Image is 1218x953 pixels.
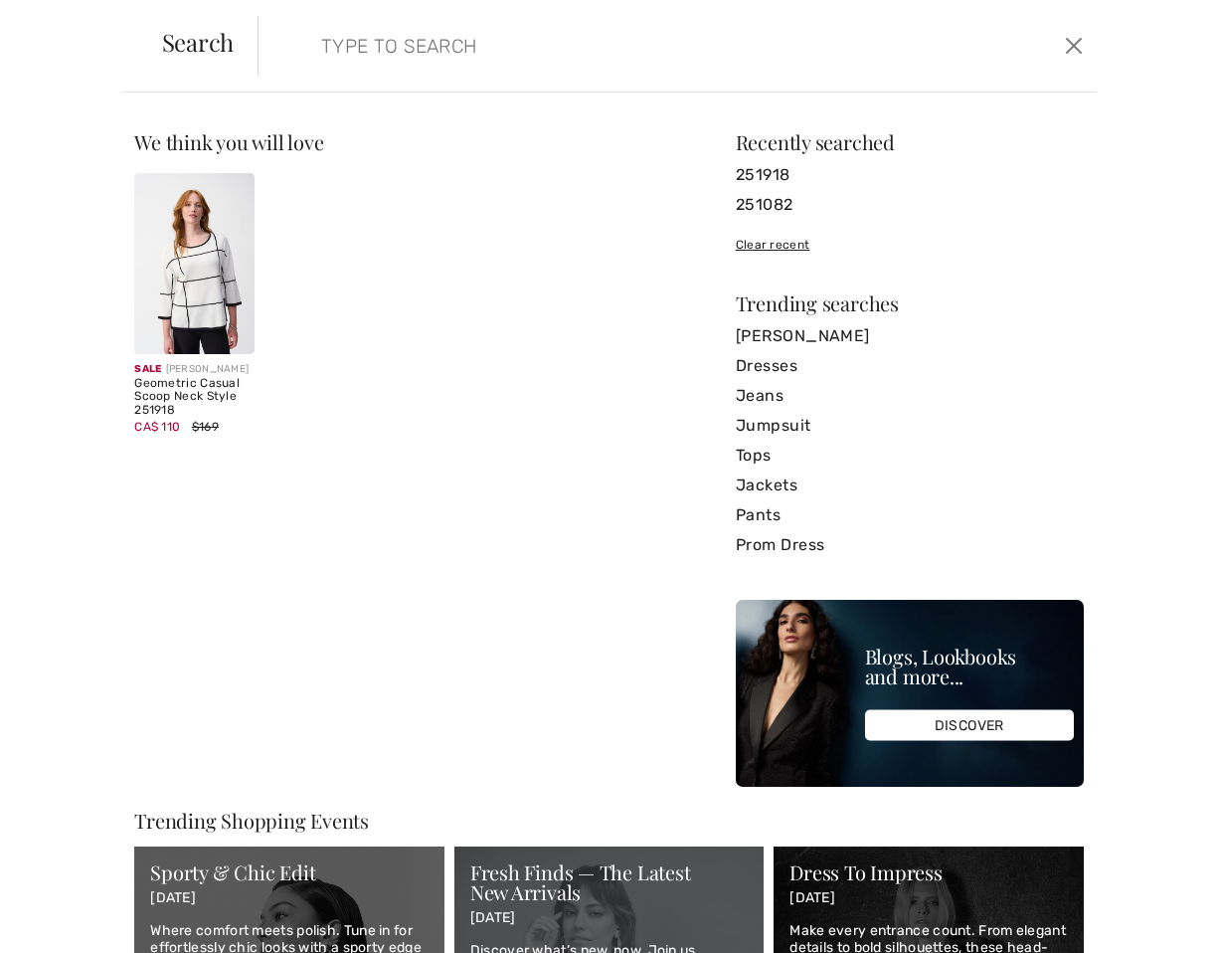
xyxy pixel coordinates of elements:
p: [DATE] [789,890,1067,907]
img: Blogs, Lookbooks and more... [736,600,1084,787]
a: Tops [736,441,1084,471]
span: We think you will love [134,128,323,155]
a: Prom Dress [736,530,1084,560]
div: Fresh Finds — The Latest New Arrivals [470,862,748,902]
div: Trending searches [736,293,1084,313]
a: Jumpsuit [736,411,1084,441]
div: DISCOVER [865,710,1074,741]
div: Clear recent [736,236,1084,254]
img: Geometric Casual Scoop Neck Style 251918. Vanilla/Black [134,173,255,354]
span: Search [162,30,235,54]
div: Blogs, Lookbooks and more... [865,647,1074,686]
span: $169 [192,420,219,434]
p: [DATE] [150,890,428,907]
a: Jackets [736,471,1084,500]
div: Trending Shopping Events [134,811,1083,831]
a: Dresses [736,351,1084,381]
button: Close [1059,30,1088,62]
a: 251082 [736,190,1084,220]
a: Pants [736,500,1084,530]
span: CA$ 110 [134,420,180,434]
input: TYPE TO SEARCH [306,16,871,76]
div: Dress To Impress [789,862,1067,882]
a: 251918 [736,160,1084,190]
div: [PERSON_NAME] [134,362,255,377]
a: [PERSON_NAME] [736,321,1084,351]
div: Sporty & Chic Edit [150,862,428,882]
div: Recently searched [736,132,1084,152]
p: [DATE] [470,910,748,927]
div: Geometric Casual Scoop Neck Style 251918 [134,377,255,418]
a: Jeans [736,381,1084,411]
span: Chat [44,14,85,32]
span: Sale [134,363,161,375]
